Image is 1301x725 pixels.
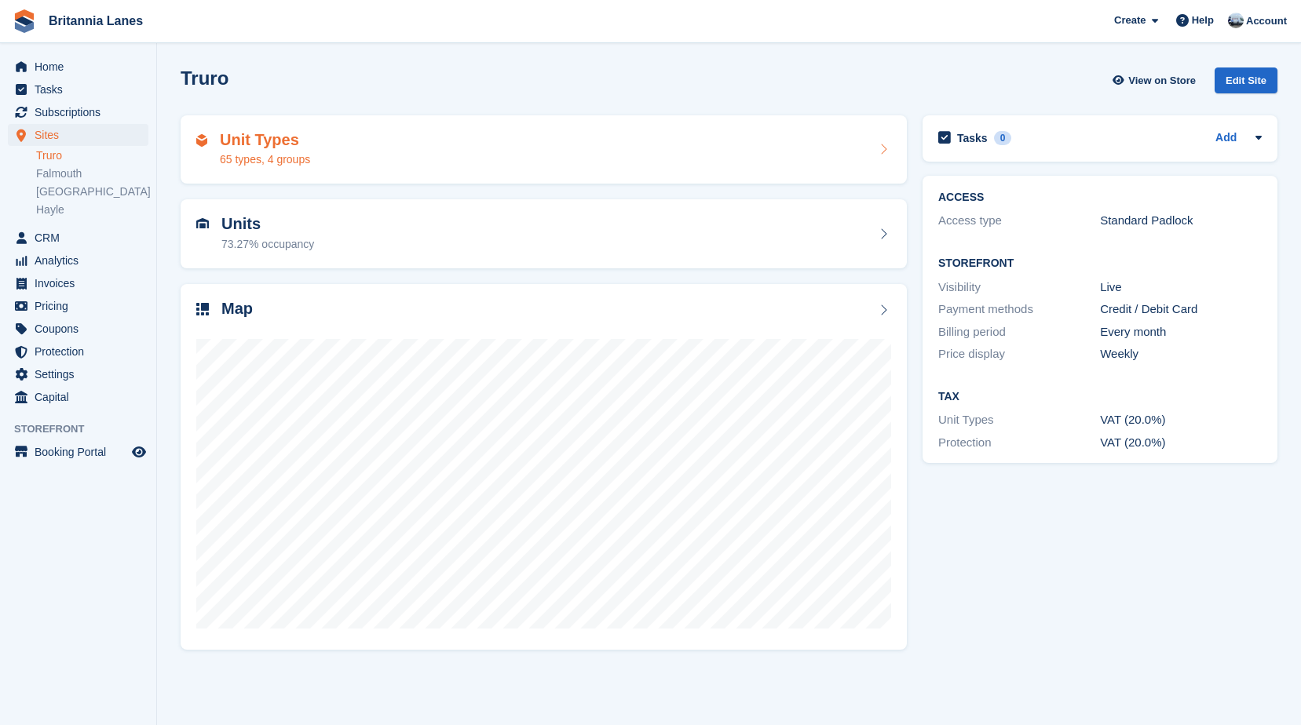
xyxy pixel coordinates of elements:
span: Settings [35,363,129,385]
a: Map [181,284,907,650]
h2: Tax [938,391,1262,403]
a: [GEOGRAPHIC_DATA] [36,184,148,199]
span: Analytics [35,250,129,271]
div: Edit Site [1215,67,1277,93]
div: Price display [938,345,1100,363]
h2: Units [221,215,314,233]
a: menu [8,386,148,408]
span: Pricing [35,295,129,317]
div: Unit Types [938,411,1100,429]
a: Britannia Lanes [42,8,149,34]
h2: Unit Types [220,131,310,149]
span: Home [35,56,129,78]
a: Hayle [36,202,148,217]
img: John Millership [1228,13,1244,28]
a: menu [8,227,148,249]
img: unit-icn-7be61d7bf1b0ce9d3e12c5938cc71ed9869f7b940bace4675aadf7bd6d80202e.svg [196,218,209,229]
div: Visibility [938,279,1100,297]
div: VAT (20.0%) [1100,434,1262,452]
span: View on Store [1128,73,1196,89]
span: Subscriptions [35,101,129,123]
a: Falmouth [36,166,148,181]
span: Tasks [35,78,129,100]
a: menu [8,272,148,294]
a: menu [8,78,148,100]
a: View on Store [1110,67,1202,93]
a: menu [8,318,148,340]
div: Every month [1100,323,1262,341]
div: Payment methods [938,301,1100,319]
img: unit-type-icn-2b2737a686de81e16bb02015468b77c625bbabd49415b5ef34ead5e3b44a266d.svg [196,134,207,147]
span: Sites [35,124,129,146]
div: Protection [938,434,1100,452]
div: Access type [938,212,1100,230]
span: Booking Portal [35,441,129,463]
div: Standard Padlock [1100,212,1262,230]
div: 65 types, 4 groups [220,151,310,168]
span: Help [1192,13,1214,28]
a: menu [8,56,148,78]
span: Protection [35,341,129,362]
span: Create [1114,13,1146,28]
img: map-icn-33ee37083ee616e46c38cad1a60f524a97daa1e2b2c8c0bc3eb3415660979fc1.svg [196,303,209,315]
span: Capital [35,386,129,408]
a: Add [1215,129,1237,148]
img: stora-icon-8386f47178a22dfd0bd8f6a31ec36ba5ce8667c1dd55bd0f319d3a0aa187defe.svg [13,9,36,33]
a: menu [8,101,148,123]
span: Storefront [14,421,156,437]
h2: Storefront [938,257,1262,270]
div: 73.27% occupancy [221,236,314,253]
a: Units 73.27% occupancy [181,199,907,268]
div: Credit / Debit Card [1100,301,1262,319]
a: Unit Types 65 types, 4 groups [181,115,907,184]
a: menu [8,124,148,146]
div: Weekly [1100,345,1262,363]
span: Invoices [35,272,129,294]
div: Billing period [938,323,1100,341]
a: Preview store [130,443,148,461]
span: CRM [35,227,129,249]
span: Account [1246,13,1287,29]
a: Truro [36,148,148,163]
h2: Truro [181,67,228,89]
a: Edit Site [1215,67,1277,100]
div: Live [1100,279,1262,297]
div: 0 [994,131,1012,145]
a: menu [8,441,148,463]
div: VAT (20.0%) [1100,411,1262,429]
h2: Map [221,300,253,318]
span: Coupons [35,318,129,340]
a: menu [8,341,148,362]
a: menu [8,295,148,317]
h2: ACCESS [938,191,1262,204]
h2: Tasks [957,131,988,145]
a: menu [8,363,148,385]
a: menu [8,250,148,271]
